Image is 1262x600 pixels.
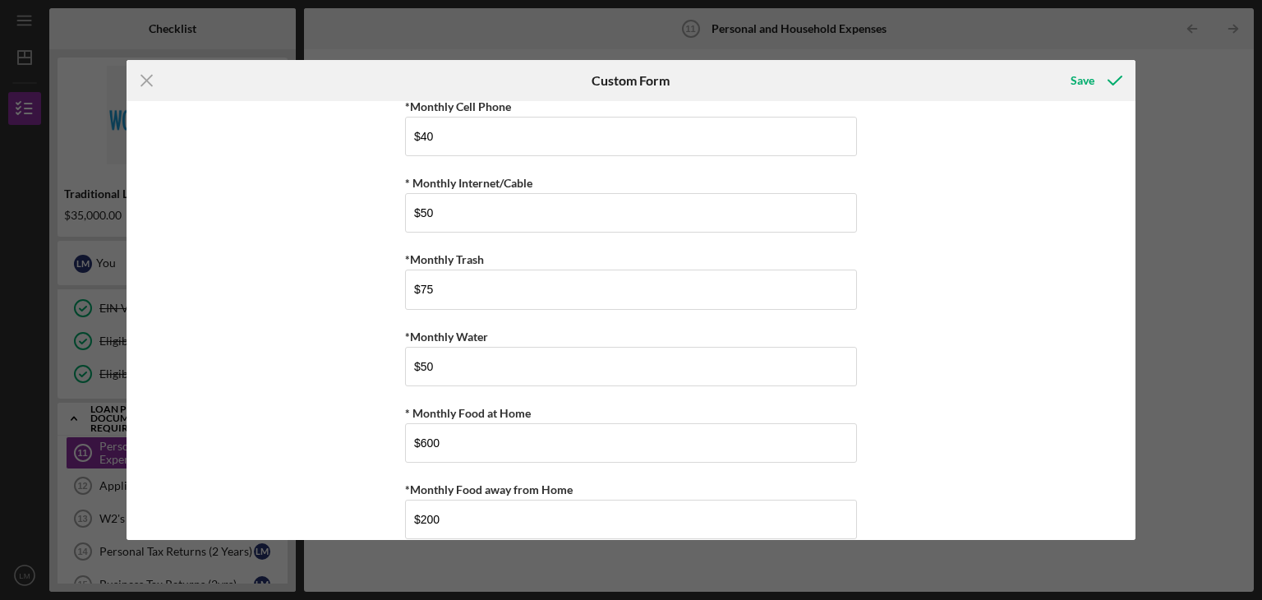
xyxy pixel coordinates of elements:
h6: Custom Form [592,73,670,88]
button: Save [1054,64,1135,97]
label: *Monthly Cell Phone [405,99,511,113]
label: * Monthly Food at Home [405,406,531,420]
div: Save [1071,64,1094,97]
label: * Monthly Internet/Cable [405,176,532,190]
label: *Monthly Water [405,330,488,344]
label: *Monthly Food away from Home [405,482,573,496]
label: *Monthly Trash [405,252,484,266]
